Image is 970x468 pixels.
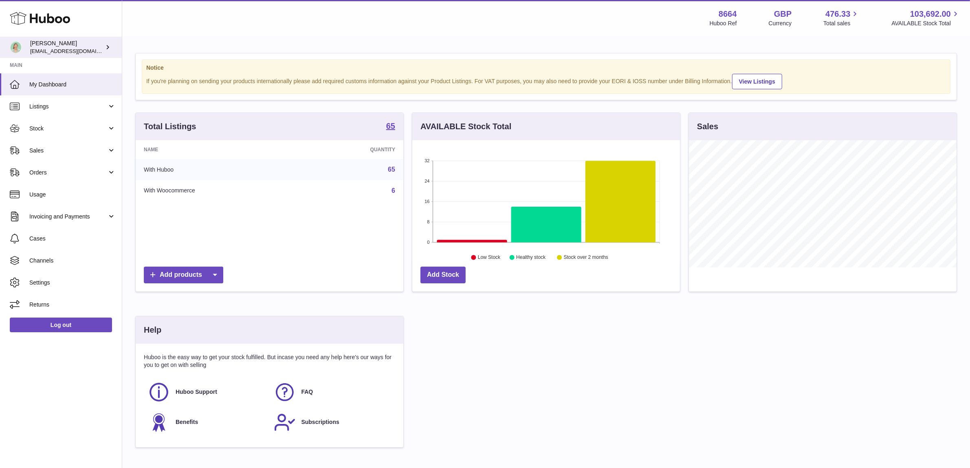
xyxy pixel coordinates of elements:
[891,9,960,27] a: 103,692.00 AVAILABLE Stock Total
[425,158,429,163] text: 32
[769,20,792,27] div: Currency
[825,9,850,20] span: 476.33
[30,48,120,54] span: [EMAIL_ADDRESS][DOMAIN_NAME]
[392,187,395,194] a: 6
[29,169,107,177] span: Orders
[478,255,501,260] text: Low Stock
[774,9,792,20] strong: GBP
[148,381,266,403] a: Huboo Support
[710,20,737,27] div: Huboo Ref
[29,191,116,199] span: Usage
[29,279,116,287] span: Settings
[29,301,116,309] span: Returns
[144,267,223,283] a: Add products
[719,9,737,20] strong: 8664
[30,40,103,55] div: [PERSON_NAME]
[144,325,161,336] h3: Help
[148,411,266,433] a: Benefits
[29,103,107,110] span: Listings
[427,240,429,245] text: 0
[274,381,392,403] a: FAQ
[29,213,107,221] span: Invoicing and Payments
[144,353,395,369] p: Huboo is the easy way to get your stock fulfilled. But incase you need any help here's our ways f...
[301,388,313,396] span: FAQ
[10,318,112,332] a: Log out
[29,235,116,243] span: Cases
[136,180,302,201] td: With Woocommerce
[386,122,395,132] a: 65
[388,166,395,173] a: 65
[146,73,946,89] div: If you're planning on sending your products internationally please add required customs informati...
[29,125,107,132] span: Stock
[136,159,302,180] td: With Huboo
[146,64,946,72] strong: Notice
[29,147,107,155] span: Sales
[144,121,196,132] h3: Total Listings
[420,121,511,132] h3: AVAILABLE Stock Total
[427,219,429,224] text: 8
[516,255,546,260] text: Healthy stock
[425,179,429,183] text: 24
[823,9,860,27] a: 476.33 Total sales
[176,418,198,426] span: Benefits
[29,81,116,88] span: My Dashboard
[302,140,403,159] th: Quantity
[386,122,395,130] strong: 65
[425,199,429,204] text: 16
[697,121,718,132] h3: Sales
[891,20,960,27] span: AVAILABLE Stock Total
[564,255,608,260] text: Stock over 2 months
[823,20,860,27] span: Total sales
[29,257,116,265] span: Channels
[910,9,951,20] span: 103,692.00
[301,418,339,426] span: Subscriptions
[732,74,782,89] a: View Listings
[136,140,302,159] th: Name
[420,267,466,283] a: Add Stock
[10,41,22,53] img: internalAdmin-8664@internal.huboo.com
[274,411,392,433] a: Subscriptions
[176,388,217,396] span: Huboo Support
